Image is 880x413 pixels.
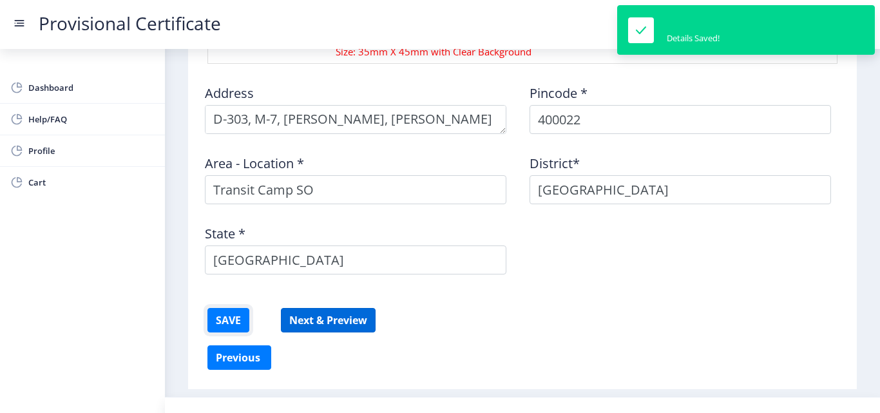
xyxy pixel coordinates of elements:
label: District* [530,157,580,170]
span: Help/FAQ [28,111,155,127]
label: State * [205,227,245,240]
label: Area - Location * [205,157,304,170]
input: District [530,175,831,204]
div: Details Saved! [667,32,720,44]
label: Address [205,87,254,100]
span: Size: 35mm X 45mm with Clear Background [336,45,531,58]
a: Provisional Certificate [26,17,234,30]
button: SAVE [207,308,249,332]
input: Area - Location [205,175,506,204]
span: Dashboard [28,80,155,95]
span: Cart [28,175,155,190]
button: Next & Preview [281,308,376,332]
button: Previous ‍ [207,345,271,370]
label: Pincode * [530,87,588,100]
input: Pincode [530,105,831,134]
span: Profile [28,143,155,158]
input: State [205,245,506,274]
